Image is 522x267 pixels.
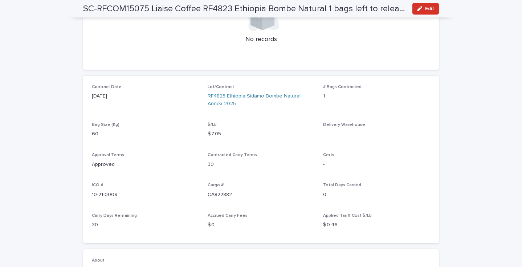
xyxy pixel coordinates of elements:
p: 30 [208,161,315,168]
p: - [323,130,430,138]
a: RF4823 Ethiopia Sidamo Bombe Natural Annex 2025 [208,92,315,108]
p: 60 [92,130,199,138]
p: $ 0 [208,221,315,229]
p: $ 7.05 [208,130,315,138]
span: About [92,258,105,263]
p: 30 [92,221,199,229]
span: Carry Days Remaining [92,214,137,218]
span: Approval Terms [92,153,124,157]
button: Edit [412,3,439,15]
span: # Bags Contracted [323,85,362,89]
p: CA822882 [208,191,315,199]
span: Delivery Warehouse [323,123,365,127]
span: Total Days Carried [323,183,361,187]
span: ICO # [92,183,103,187]
span: Accrued Carry Fees [208,214,248,218]
p: - [323,161,430,168]
p: $ 0.46 [323,221,430,229]
span: Edit [425,6,434,11]
p: No records [92,36,430,44]
span: Lot/Contract [208,85,234,89]
span: Certs [323,153,334,157]
span: Cargo # [208,183,224,187]
span: Contracted Carry Terms [208,153,257,157]
span: $/Lb [208,123,217,127]
p: [DATE] [92,92,199,100]
h2: SC-RFCOM15075 Liaise Coffee RF4823 Ethiopia Bombe Natural 1 bags left to release [83,4,407,14]
p: Approved [92,161,199,168]
p: 1 [323,92,430,100]
p: 0 [323,191,430,199]
span: Bag Size (Kg) [92,123,119,127]
span: Applied Tariff Cost $/Lb [323,214,372,218]
span: Contract Date [92,85,122,89]
p: 10-21-0009 [92,191,199,199]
